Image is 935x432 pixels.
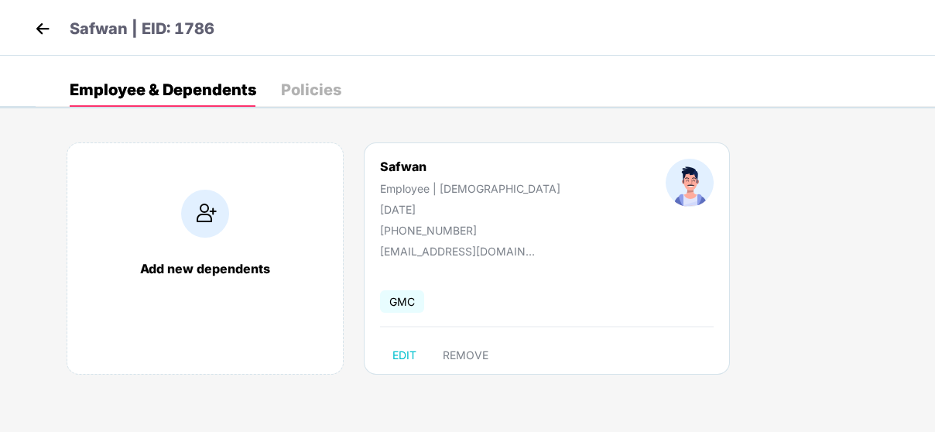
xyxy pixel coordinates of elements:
div: Add new dependents [83,261,327,276]
span: REMOVE [443,349,488,362]
div: Employee | [DEMOGRAPHIC_DATA] [380,182,560,195]
div: Safwan [380,159,560,174]
div: [DATE] [380,203,560,216]
div: [PHONE_NUMBER] [380,224,560,237]
span: EDIT [392,349,416,362]
div: [EMAIL_ADDRESS][DOMAIN_NAME] [380,245,535,258]
img: addIcon [181,190,229,238]
div: Employee & Dependents [70,82,256,98]
div: Policies [281,82,341,98]
p: Safwan | EID: 1786 [70,17,214,41]
button: EDIT [380,343,429,368]
button: REMOVE [430,343,501,368]
img: back [31,17,54,40]
span: GMC [380,290,424,313]
img: profileImage [666,159,714,207]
